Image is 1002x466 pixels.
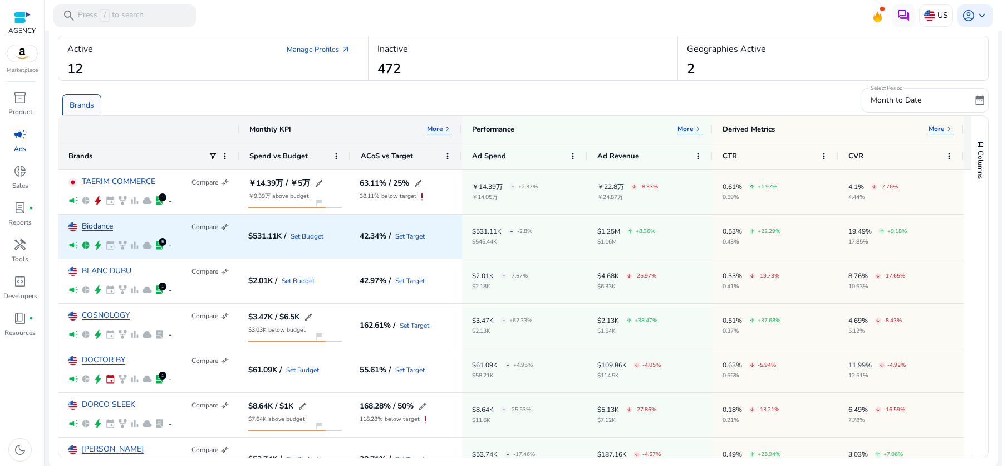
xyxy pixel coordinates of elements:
a: TAERIM COMMERCE [82,178,155,186]
p: 0.18% [723,406,742,413]
span: cloud [142,329,152,339]
span: lab_profile [154,419,164,429]
span: campaign [68,374,78,384]
span: Month to Date [871,95,921,105]
p: $2.01K [472,273,494,279]
h5: 63.11% / 25% [360,179,409,187]
p: 0.21% [723,418,779,423]
span: arrow_outward [341,45,350,54]
div: 1 [159,372,166,380]
p: 0.43% [723,239,780,245]
span: arrow_downward [626,407,632,412]
span: Brands [68,151,92,161]
p: +38.47% [635,318,657,323]
p: 3.03% [848,451,868,458]
span: fiber_manual_record [29,206,33,210]
span: arrow_downward [634,452,640,457]
p: +22.29% [758,229,780,234]
p: $531.11K [472,228,502,235]
p: 4.44% [848,195,898,200]
p: $7.64K above budget [248,416,305,422]
span: edit [304,313,313,322]
img: us.svg [68,401,77,410]
p: -4.57% [642,452,661,457]
span: arrow_upward [627,229,633,234]
span: compare_arrows [220,312,229,321]
span: arrow_upward [875,452,881,457]
span: edit [418,402,427,411]
span: cloud [142,240,152,250]
span: lab_profile [154,329,164,339]
span: pie_chart [81,374,91,384]
a: Set Budget [286,456,319,463]
p: $114.5K [597,373,661,378]
span: arrow_upward [749,229,755,234]
p: AGENCY [8,26,36,36]
span: flag_2 [315,198,323,207]
span: family_history [117,240,127,250]
span: cloud [142,285,152,295]
h5: 28.71% / [360,455,391,463]
p: $5.13K [597,406,619,413]
span: compare_arrows [220,178,229,187]
img: amazon.svg [7,45,37,62]
p: ￥9.39万 above budget [248,193,309,199]
span: bolt [93,240,103,250]
span: donut_small [13,164,27,178]
p: 0.49% [723,451,742,458]
p: +25.94% [758,452,780,457]
span: pie_chart [81,285,91,295]
span: family_history [117,374,127,384]
p: 4.69% [848,317,868,324]
span: campaign [13,128,27,141]
h5: 162.61% / [360,322,395,329]
p: -7.67% [509,273,528,279]
span: arrow_downward [631,184,637,190]
img: us.svg [68,267,77,276]
p: 0.63% [723,362,742,368]
span: arrow_downward [634,362,640,368]
h5: 42.97% / [360,277,391,285]
span: / [100,9,110,22]
p: More [929,124,945,133]
p: $53.74K [472,451,498,458]
p: Sales [12,181,28,191]
span: Columns [975,151,985,179]
span: CTR [723,151,737,161]
span: - [511,175,514,198]
p: Compare [191,356,218,365]
span: arrow_upward [749,184,755,190]
p: +37.68% [758,318,780,323]
span: edit [315,179,323,188]
a: Set Budget [286,367,319,373]
span: campaign [68,196,78,206]
p: 0.53% [723,228,742,235]
span: pie_chart [81,329,91,339]
span: event [105,419,115,429]
img: us.svg [924,10,935,21]
span: lab_profile [154,285,164,295]
p: Compare [191,401,218,410]
h5: 55.61% / [360,366,391,374]
p: 4.1% [848,183,864,190]
p: +4.95% [513,362,533,368]
p: Developers [3,291,37,301]
p: $4.68K [597,273,619,279]
p: Compare [191,178,218,187]
p: 0.41% [723,284,779,289]
p: More [677,124,694,133]
span: exclamation [420,414,431,425]
span: lab_profile [154,196,164,206]
span: fiber_manual_record [29,316,33,321]
p: 0.66% [723,373,776,378]
p: +9.18% [887,229,907,234]
span: edit [298,402,307,411]
p: $2.18K [472,284,528,289]
p: $2.13K [597,317,619,324]
p: US [937,6,948,25]
p: Compare [191,312,218,321]
h5: $2.01K / [248,277,277,285]
span: - [506,443,509,465]
span: bolt [93,329,103,339]
p: Press to search [78,9,144,22]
